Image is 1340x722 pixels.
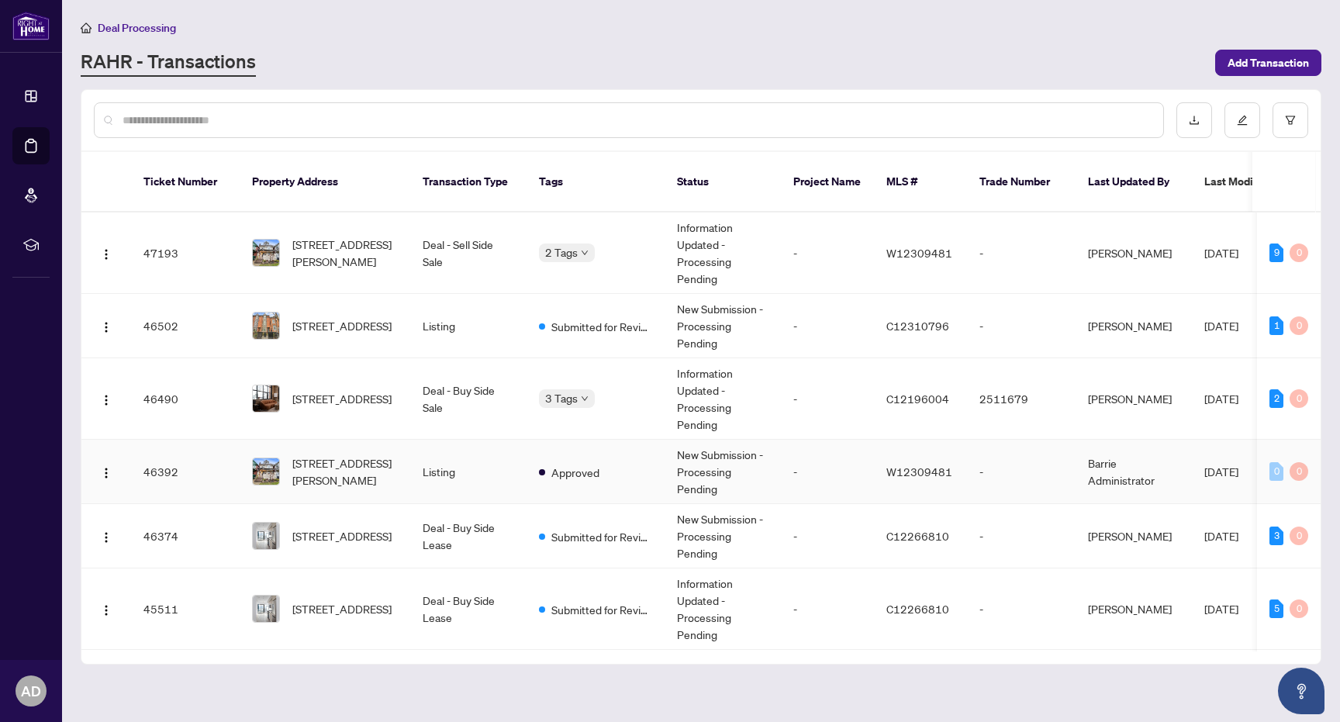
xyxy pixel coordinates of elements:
[410,504,527,568] td: Deal - Buy Side Lease
[410,294,527,358] td: Listing
[131,568,240,650] td: 45511
[1269,389,1283,408] div: 2
[292,600,392,617] span: [STREET_ADDRESS]
[874,152,967,212] th: MLS #
[1189,115,1200,126] span: download
[81,49,256,77] a: RAHR - Transactions
[1192,152,1331,212] th: Last Modified Date
[1204,465,1238,478] span: [DATE]
[94,313,119,338] button: Logo
[967,152,1076,212] th: Trade Number
[1237,115,1248,126] span: edit
[1269,527,1283,545] div: 3
[886,602,949,616] span: C12266810
[21,680,41,702] span: AD
[1290,462,1308,481] div: 0
[1290,389,1308,408] div: 0
[665,358,781,440] td: Information Updated - Processing Pending
[94,523,119,548] button: Logo
[100,467,112,479] img: Logo
[781,358,874,440] td: -
[1215,50,1321,76] button: Add Transaction
[98,21,176,35] span: Deal Processing
[1285,115,1296,126] span: filter
[292,317,392,334] span: [STREET_ADDRESS]
[781,152,874,212] th: Project Name
[581,395,589,402] span: down
[1269,244,1283,262] div: 9
[253,458,279,485] img: thumbnail-img
[131,440,240,504] td: 46392
[967,440,1076,504] td: -
[1176,102,1212,138] button: download
[94,240,119,265] button: Logo
[665,294,781,358] td: New Submission - Processing Pending
[131,294,240,358] td: 46502
[131,504,240,568] td: 46374
[967,294,1076,358] td: -
[1290,599,1308,618] div: 0
[1269,316,1283,335] div: 1
[292,236,398,270] span: [STREET_ADDRESS][PERSON_NAME]
[1290,244,1308,262] div: 0
[886,529,949,543] span: C12266810
[1076,294,1192,358] td: [PERSON_NAME]
[1076,504,1192,568] td: [PERSON_NAME]
[100,394,112,406] img: Logo
[1204,246,1238,260] span: [DATE]
[551,318,652,335] span: Submitted for Review
[240,152,410,212] th: Property Address
[1278,668,1324,714] button: Open asap
[1269,462,1283,481] div: 0
[131,358,240,440] td: 46490
[527,152,665,212] th: Tags
[781,440,874,504] td: -
[665,212,781,294] td: Information Updated - Processing Pending
[94,596,119,621] button: Logo
[94,459,119,484] button: Logo
[100,604,112,617] img: Logo
[292,527,392,544] span: [STREET_ADDRESS]
[967,358,1076,440] td: 2511679
[1076,152,1192,212] th: Last Updated By
[131,152,240,212] th: Ticket Number
[292,454,398,489] span: [STREET_ADDRESS][PERSON_NAME]
[781,212,874,294] td: -
[665,152,781,212] th: Status
[1076,212,1192,294] td: [PERSON_NAME]
[1204,602,1238,616] span: [DATE]
[886,465,952,478] span: W12309481
[551,601,652,618] span: Submitted for Review
[410,358,527,440] td: Deal - Buy Side Sale
[81,22,92,33] span: home
[1204,173,1299,190] span: Last Modified Date
[253,385,279,412] img: thumbnail-img
[1076,440,1192,504] td: Barrie Administrator
[886,319,949,333] span: C12310796
[545,389,578,407] span: 3 Tags
[1204,319,1238,333] span: [DATE]
[131,212,240,294] td: 47193
[886,246,952,260] span: W12309481
[410,152,527,212] th: Transaction Type
[665,440,781,504] td: New Submission - Processing Pending
[1224,102,1260,138] button: edit
[253,523,279,549] img: thumbnail-img
[292,390,392,407] span: [STREET_ADDRESS]
[253,313,279,339] img: thumbnail-img
[665,504,781,568] td: New Submission - Processing Pending
[551,464,599,481] span: Approved
[781,504,874,568] td: -
[410,440,527,504] td: Listing
[1269,599,1283,618] div: 5
[1076,358,1192,440] td: [PERSON_NAME]
[100,248,112,261] img: Logo
[781,294,874,358] td: -
[410,568,527,650] td: Deal - Buy Side Lease
[1228,50,1309,75] span: Add Transaction
[967,504,1076,568] td: -
[545,244,578,261] span: 2 Tags
[1204,392,1238,406] span: [DATE]
[1273,102,1308,138] button: filter
[253,596,279,622] img: thumbnail-img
